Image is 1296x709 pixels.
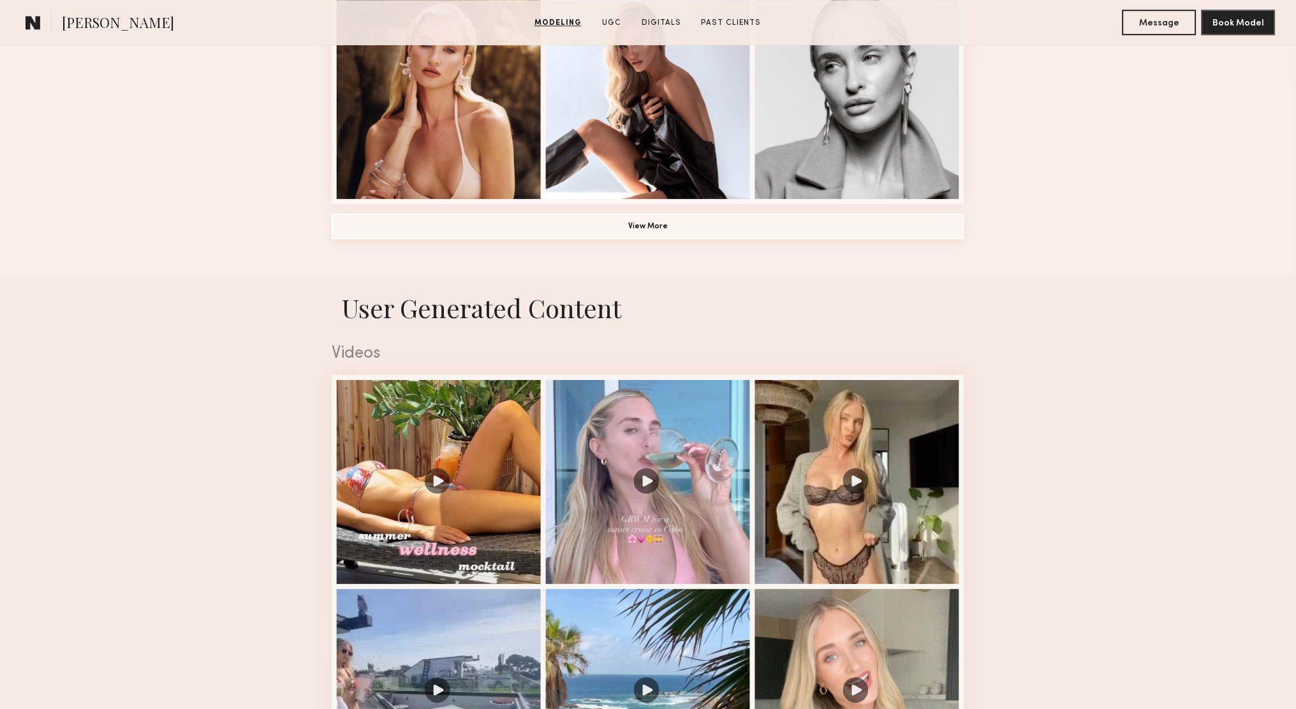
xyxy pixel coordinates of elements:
[62,13,174,35] span: [PERSON_NAME]
[597,17,626,29] a: UGC
[1202,17,1276,27] a: Book Model
[1123,10,1197,35] button: Message
[321,291,975,325] h1: User Generated Content
[529,17,587,29] a: Modeling
[1202,10,1276,35] button: Book Model
[696,17,767,29] a: Past Clients
[332,214,964,239] button: View More
[637,17,686,29] a: Digitals
[332,346,964,362] div: Videos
